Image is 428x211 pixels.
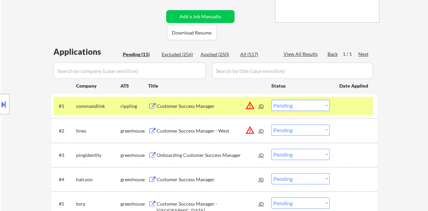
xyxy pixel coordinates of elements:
[245,101,255,110] button: warning_amber
[284,51,320,57] div: View All Results
[212,63,373,79] input: Search by title (case sensitive)
[167,25,217,40] button: Download Resume
[271,79,330,92] div: Status
[120,103,148,110] div: rippling
[76,201,120,207] div: torq
[157,176,259,183] div: Customer Success Manager
[258,197,265,210] div: JD
[343,51,358,57] div: 1 / 1
[162,51,196,58] div: Excluded (256)
[240,51,274,58] div: All (517)
[328,51,338,57] div: Back
[53,63,206,79] input: Search by company (case sensitive)
[120,127,148,134] div: greenhouse
[157,103,259,110] div: Customer Success Manager
[120,176,148,183] div: greenhouse
[120,201,148,207] div: greenhouse
[120,152,148,159] div: greenhouse
[358,51,369,57] div: Next
[120,83,148,89] div: ATS
[258,173,265,185] div: JD
[339,83,369,89] div: Date Applied
[258,124,265,137] div: JD
[157,152,259,159] div: Onboarding Customer Success Manager
[123,51,157,58] div: Pending (11)
[59,201,71,207] div: #5
[258,149,265,161] div: JD
[166,10,234,23] button: Add a Job Manually
[148,83,265,89] div: Title
[157,127,259,134] div: Customer Success Manager - West
[258,100,265,112] div: JD
[245,125,255,135] button: warning_amber
[201,51,234,58] div: Applied (250)
[76,176,120,183] div: halcyon
[59,176,71,183] div: #4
